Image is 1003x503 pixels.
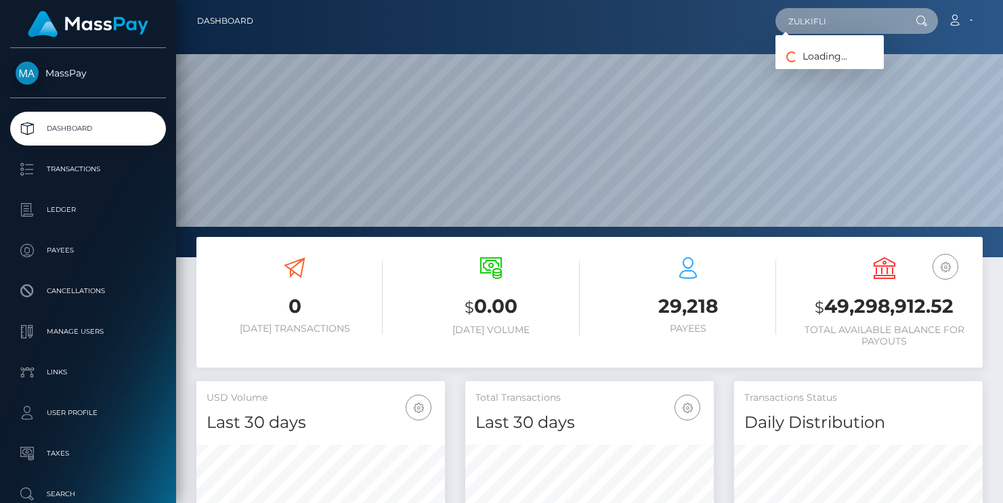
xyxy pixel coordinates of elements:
h3: 29,218 [600,293,776,320]
p: Ledger [16,200,161,220]
h6: [DATE] Transactions [207,323,383,334]
small: $ [465,298,474,317]
p: Taxes [16,443,161,464]
h3: 0.00 [403,293,579,321]
img: MassPay [16,62,39,85]
p: Manage Users [16,322,161,342]
a: Links [10,355,166,389]
h3: 49,298,912.52 [796,293,973,321]
a: User Profile [10,396,166,430]
a: Manage Users [10,315,166,349]
h4: Daily Distribution [744,411,973,435]
h5: Total Transactions [475,391,704,405]
h5: USD Volume [207,391,435,405]
h6: [DATE] Volume [403,324,579,336]
a: Cancellations [10,274,166,308]
h6: Total Available Balance for Payouts [796,324,973,347]
small: $ [815,298,824,317]
a: Taxes [10,437,166,471]
a: Dashboard [10,112,166,146]
a: Ledger [10,193,166,227]
span: MassPay [10,67,166,79]
img: MassPay Logo [28,11,148,37]
h3: 0 [207,293,383,320]
p: Transactions [16,159,161,179]
h4: Last 30 days [475,411,704,435]
p: Dashboard [16,118,161,139]
a: Payees [10,234,166,267]
a: Transactions [10,152,166,186]
p: Cancellations [16,281,161,301]
a: Dashboard [197,7,253,35]
p: User Profile [16,403,161,423]
p: Payees [16,240,161,261]
p: Links [16,362,161,382]
h5: Transactions Status [744,391,973,405]
h6: Payees [600,323,776,334]
span: Loading... [775,50,847,62]
input: Search... [775,8,903,34]
h4: Last 30 days [207,411,435,435]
